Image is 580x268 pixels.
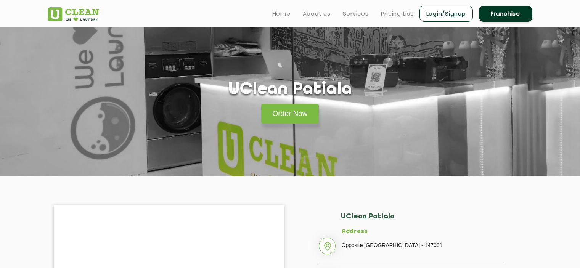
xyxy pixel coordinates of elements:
h5: Address [342,228,504,235]
a: Order Now [261,104,319,124]
img: UClean Laundry and Dry Cleaning [48,7,99,21]
a: Login/Signup [419,6,473,22]
a: Pricing List [381,9,413,18]
h1: UClean Patiala [228,80,352,99]
p: Opposite [GEOGRAPHIC_DATA] - 147001 [342,239,504,251]
a: Services [343,9,369,18]
h2: UClean Patiala [341,213,504,228]
a: Home [272,9,291,18]
a: About us [303,9,331,18]
a: Franchise [479,6,532,22]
